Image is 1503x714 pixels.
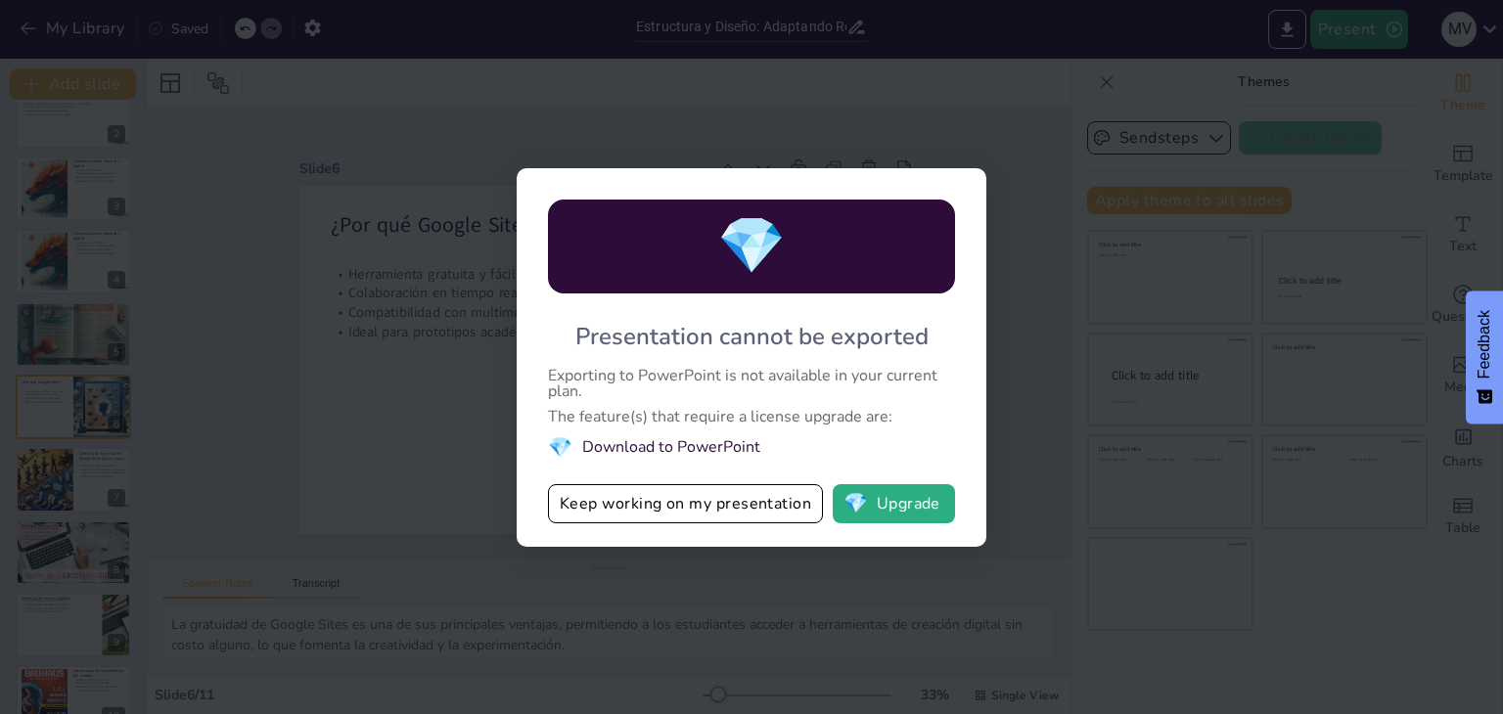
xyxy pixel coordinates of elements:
button: Keep working on my presentation [548,484,823,523]
span: diamond [843,494,868,513]
button: Feedback - Show survey [1466,290,1503,424]
button: diamondUpgrade [833,484,955,523]
span: Feedback [1476,310,1493,379]
div: Exporting to PowerPoint is not available in your current plan. [548,368,955,399]
div: Presentation cannot be exported [575,321,929,352]
li: Download to PowerPoint [548,434,955,461]
div: The feature(s) that require a license upgrade are: [548,409,955,424]
span: diamond [717,208,786,284]
span: diamond [548,434,572,461]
